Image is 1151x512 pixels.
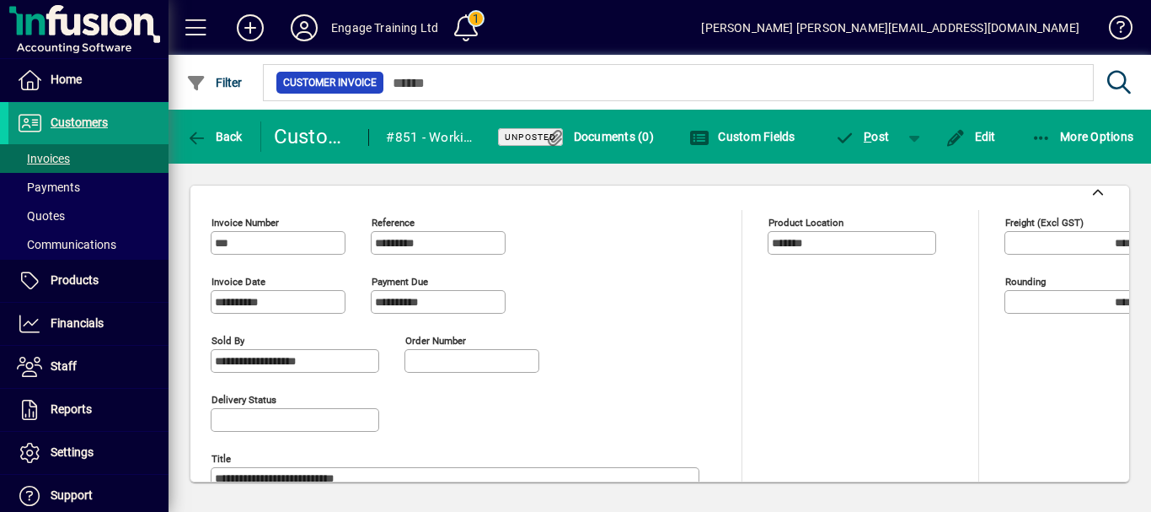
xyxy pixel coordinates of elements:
[505,132,556,143] span: Unposted
[331,14,438,41] div: Engage Training Ltd
[685,121,800,152] button: Custom Fields
[372,275,428,287] mat-label: Payment due
[211,452,231,464] mat-label: Title
[51,73,82,86] span: Home
[17,152,70,165] span: Invoices
[8,389,169,431] a: Reports
[8,230,169,259] a: Communications
[211,334,244,346] mat-label: Sold by
[51,445,94,459] span: Settings
[8,346,169,388] a: Staff
[182,67,247,98] button: Filter
[8,432,169,474] a: Settings
[211,275,265,287] mat-label: Invoice date
[277,13,331,43] button: Profile
[945,130,996,143] span: Edit
[1031,130,1134,143] span: More Options
[51,316,104,330] span: Financials
[372,216,415,228] mat-label: Reference
[768,216,843,228] mat-label: Product location
[186,76,243,89] span: Filter
[1027,121,1138,152] button: More Options
[835,130,890,143] span: ost
[1005,275,1046,287] mat-label: Rounding
[8,303,169,345] a: Financials
[864,130,871,143] span: P
[689,130,795,143] span: Custom Fields
[1005,216,1084,228] mat-label: Freight (excl GST)
[1096,3,1130,58] a: Knowledge Base
[544,130,654,143] span: Documents (0)
[186,130,243,143] span: Back
[169,121,261,152] app-page-header-button: Back
[51,359,77,373] span: Staff
[17,181,80,194] span: Payments
[182,121,247,152] button: Back
[540,121,658,152] button: Documents (0)
[51,488,93,502] span: Support
[8,59,169,101] a: Home
[51,273,99,287] span: Products
[941,121,1000,152] button: Edit
[8,260,169,302] a: Products
[223,13,277,43] button: Add
[274,123,352,150] div: Customer Invoice
[211,393,276,405] mat-label: Delivery status
[8,202,169,230] a: Quotes
[8,173,169,202] a: Payments
[211,216,279,228] mat-label: Invoice number
[51,116,108,129] span: Customers
[701,14,1079,41] div: [PERSON_NAME] [PERSON_NAME][EMAIL_ADDRESS][DOMAIN_NAME]
[17,238,116,251] span: Communications
[405,334,466,346] mat-label: Order number
[283,74,377,91] span: Customer Invoice
[51,402,92,416] span: Reports
[8,144,169,173] a: Invoices
[386,124,476,151] div: #851 - Working with [PERSON_NAME]
[17,209,65,223] span: Quotes
[827,121,898,152] button: Post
